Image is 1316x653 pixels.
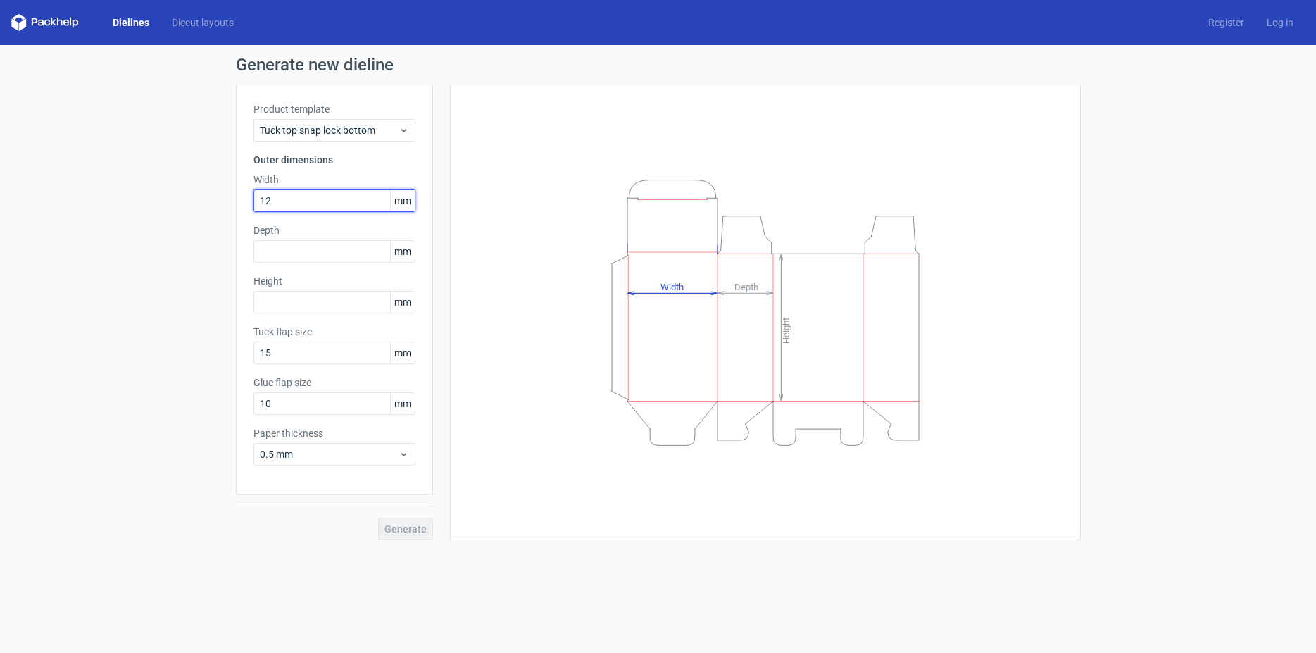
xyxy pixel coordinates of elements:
tspan: Width [660,281,683,292]
h3: Outer dimensions [253,153,415,167]
label: Glue flap size [253,375,415,390]
span: mm [390,292,415,313]
label: Width [253,173,415,187]
h1: Generate new dieline [236,56,1081,73]
span: 0.5 mm [260,447,399,461]
label: Paper thickness [253,426,415,440]
a: Log in [1255,15,1305,30]
tspan: Height [781,317,791,343]
tspan: Depth [734,281,758,292]
a: Diecut layouts [161,15,245,30]
span: mm [390,342,415,363]
label: Height [253,274,415,288]
span: mm [390,241,415,262]
span: mm [390,190,415,211]
label: Depth [253,223,415,237]
a: Register [1197,15,1255,30]
span: Tuck top snap lock bottom [260,123,399,137]
span: mm [390,393,415,414]
label: Product template [253,102,415,116]
label: Tuck flap size [253,325,415,339]
a: Dielines [101,15,161,30]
